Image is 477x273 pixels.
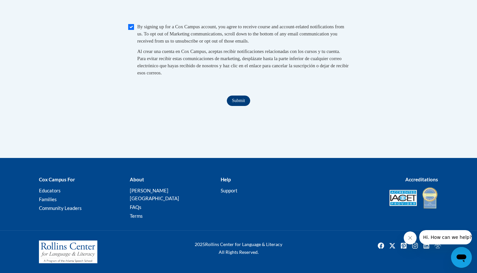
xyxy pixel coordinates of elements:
[39,196,57,202] a: Families
[130,204,141,210] a: FAQs
[398,240,409,251] a: Pinterest
[221,188,238,193] a: Support
[410,240,420,251] img: Instagram icon
[404,231,417,244] iframe: Close message
[451,247,472,268] iframe: Button to launch messaging window
[39,176,75,182] b: Cox Campus For
[422,187,438,209] img: IDA® Accredited
[39,205,82,211] a: Community Leaders
[227,96,250,106] input: Submit
[376,240,386,251] a: Facebook
[376,240,386,251] img: Facebook icon
[433,240,443,251] img: Facebook group icon
[419,230,472,244] iframe: Message from company
[387,240,397,251] a: Twitter
[421,240,432,251] a: Linkedin
[398,240,409,251] img: Pinterest icon
[39,188,61,193] a: Educators
[433,240,443,251] a: Facebook Group
[410,240,420,251] a: Instagram
[389,190,417,206] img: Accredited IACET® Provider
[130,176,144,182] b: About
[405,176,438,182] b: Accreditations
[387,240,397,251] img: Twitter icon
[421,240,432,251] img: LinkedIn icon
[130,213,143,219] a: Terms
[170,240,307,256] div: Rollins Center for Language & Literacy All Rights Reserved.
[195,241,205,247] span: 2025
[221,176,231,182] b: Help
[137,49,349,75] span: Al crear una cuenta en Cox Campus, aceptas recibir notificaciones relacionadas con los cursos y t...
[137,24,344,44] span: By signing up for a Cox Campus account, you agree to receive course and account-related notificat...
[130,188,179,201] a: [PERSON_NAME][GEOGRAPHIC_DATA]
[39,240,97,263] img: Rollins Center for Language & Literacy - A Program of the Atlanta Speech School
